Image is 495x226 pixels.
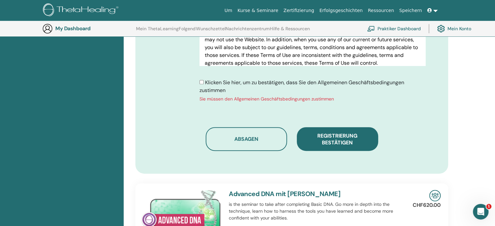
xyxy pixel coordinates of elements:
a: Hilfe & Ressourcen [270,26,310,36]
button: Absagen [206,127,287,151]
a: Advanced DNA mit [PERSON_NAME] [229,190,340,198]
span: Registrierung bestätigen [317,132,357,146]
iframe: Intercom live chat [473,204,488,219]
img: cog.svg [437,23,445,34]
a: Um [222,5,235,17]
img: generic-user-icon.jpg [42,23,53,34]
img: In-Person Seminar [429,190,441,201]
p: CHF620.00 [413,201,441,209]
a: Kurse & Seminare [235,5,281,17]
img: chalkboard-teacher.svg [367,26,375,32]
img: logo.png [43,3,121,18]
p: PLEASE READ THESE TERMS OF USE CAREFULLY BEFORE USING THE WEBSITE. By using the Website, you agre... [205,20,420,67]
button: Registrierung bestätigen [297,127,378,151]
a: Ressourcen [365,5,396,17]
a: Mein Konto [437,21,471,36]
a: Erfolgsgeschichten [317,5,365,17]
span: 1 [486,204,491,209]
a: Speichern [397,5,425,17]
h3: My Dashboard [55,25,120,32]
a: Wunschzettel [196,26,226,36]
a: Nachrichtenzentrum [226,26,270,36]
div: Sie müssen den Allgemeinen Geschäftsbedingungen zustimmen [199,96,425,102]
p: is the seminar to take after completing Basic DNA. Go more in depth into the technique, learn how... [229,201,407,221]
a: Mein ThetaLearning [136,26,179,36]
a: Zertifizierung [281,5,317,17]
a: Folgend [179,26,196,36]
span: Absagen [234,136,258,142]
span: Klicken Sie hier, um zu bestätigen, dass Sie den Allgemeinen Geschäftsbedingungen zustimmen [199,79,404,94]
a: Praktiker Dashboard [367,21,421,36]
